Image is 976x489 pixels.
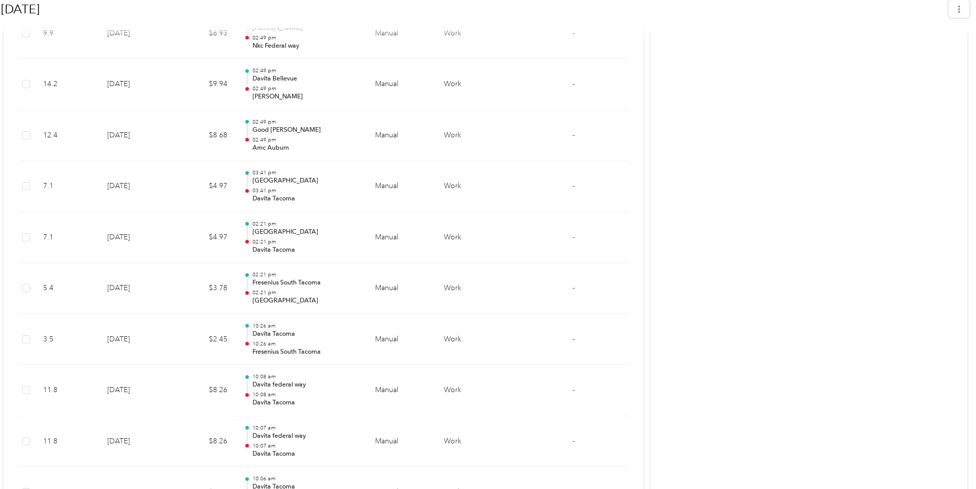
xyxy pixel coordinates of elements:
[252,340,359,348] p: 10:26 am
[252,450,359,459] p: Davita Tacoma
[252,67,359,74] p: 02:49 pm
[99,212,172,263] td: [DATE]
[573,385,575,394] span: -
[35,416,99,467] td: 11.8
[573,131,575,139] span: -
[436,59,515,110] td: Work
[99,161,172,212] td: [DATE]
[436,212,515,263] td: Work
[436,416,515,467] td: Work
[252,296,359,305] p: [GEOGRAPHIC_DATA]
[252,348,359,357] p: Fresenius South Tacoma
[436,161,515,212] td: Work
[172,263,236,314] td: $3.78
[35,161,99,212] td: 7.1
[35,110,99,161] td: 12.4
[573,437,575,445] span: -
[252,322,359,330] p: 10:26 am
[252,271,359,278] p: 02:21 pm
[436,365,515,416] td: Work
[99,365,172,416] td: [DATE]
[99,59,172,110] td: [DATE]
[172,212,236,263] td: $4.97
[367,263,435,314] td: Manual
[252,238,359,246] p: 02:21 pm
[252,74,359,84] p: Davita Bellevue
[252,136,359,144] p: 02:49 pm
[99,314,172,365] td: [DATE]
[367,314,435,365] td: Manual
[252,391,359,398] p: 10:08 am
[252,220,359,228] p: 02:21 pm
[573,233,575,241] span: -
[252,278,359,288] p: Fresenius South Tacoma
[252,85,359,92] p: 02:49 pm
[436,263,515,314] td: Work
[252,330,359,339] p: Davita Tacoma
[252,424,359,432] p: 10:07 am
[573,79,575,88] span: -
[252,176,359,186] p: [GEOGRAPHIC_DATA]
[172,314,236,365] td: $2.45
[35,212,99,263] td: 7.1
[367,365,435,416] td: Manual
[367,212,435,263] td: Manual
[35,314,99,365] td: 3.5
[252,246,359,255] p: Davita Tacoma
[99,416,172,467] td: [DATE]
[172,59,236,110] td: $9.94
[252,92,359,101] p: [PERSON_NAME]
[35,59,99,110] td: 14.2
[573,181,575,190] span: -
[172,365,236,416] td: $8.26
[252,118,359,126] p: 02:49 pm
[252,373,359,380] p: 10:08 am
[172,110,236,161] td: $8.68
[252,187,359,194] p: 03:41 pm
[252,169,359,176] p: 03:41 pm
[436,314,515,365] td: Work
[252,42,359,51] p: Nkc Federal way
[436,110,515,161] td: Work
[252,432,359,441] p: Davita federal way
[367,110,435,161] td: Manual
[367,416,435,467] td: Manual
[252,380,359,390] p: Davita federal way
[252,398,359,407] p: Davita Tacoma
[367,161,435,212] td: Manual
[573,29,575,37] span: -
[252,442,359,450] p: 10:07 am
[573,335,575,343] span: -
[35,365,99,416] td: 11.8
[172,416,236,467] td: $8.26
[99,110,172,161] td: [DATE]
[252,228,359,237] p: [GEOGRAPHIC_DATA]
[172,161,236,212] td: $4.97
[367,59,435,110] td: Manual
[252,34,359,42] p: 02:49 pm
[252,475,359,482] p: 10:06 am
[252,289,359,296] p: 02:21 pm
[252,144,359,153] p: Amc Auburn
[99,263,172,314] td: [DATE]
[35,263,99,314] td: 5.4
[573,283,575,292] span: -
[252,126,359,135] p: Good [PERSON_NAME]
[252,194,359,203] p: Davita Tacoma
